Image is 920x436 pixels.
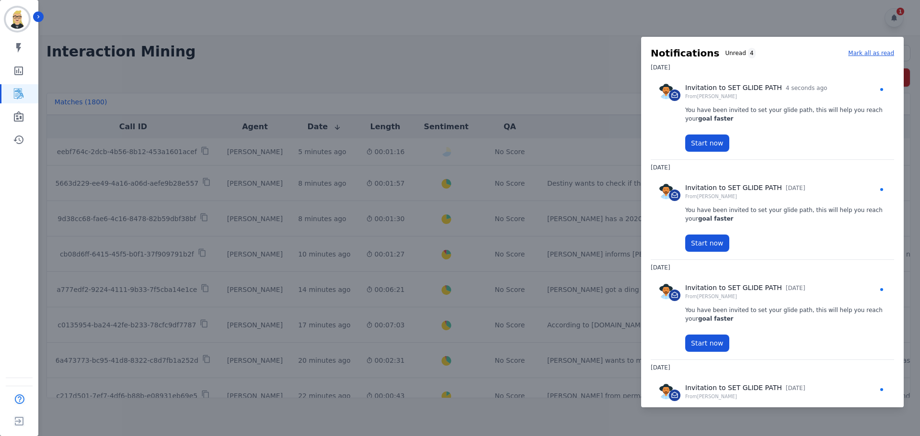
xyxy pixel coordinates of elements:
[658,384,674,399] img: Rounded avatar
[698,315,733,322] strong: goal faster
[651,260,894,275] h3: [DATE]
[786,184,805,192] p: [DATE]
[685,293,805,300] p: From [PERSON_NAME]
[651,360,894,375] h3: [DATE]
[725,49,746,57] p: Unread
[685,106,886,123] p: You have been invited to set your glide path, this will help you reach your
[786,384,805,392] p: [DATE]
[698,115,733,122] strong: goal faster
[685,83,782,93] p: Invitation to SET GLIDE PATH
[685,93,827,100] p: From [PERSON_NAME]
[6,8,29,31] img: Bordered avatar
[685,306,886,323] p: You have been invited to set your glide path, this will help you reach your
[685,335,729,352] button: Start now
[748,48,756,58] div: 4
[685,206,886,223] p: You have been invited to set your glide path, this will help you reach your
[651,60,894,75] h3: [DATE]
[685,393,805,400] p: From [PERSON_NAME]
[685,134,729,152] button: Start now
[786,284,805,292] p: [DATE]
[685,183,782,193] p: Invitation to SET GLIDE PATH
[685,193,805,200] p: From [PERSON_NAME]
[685,406,886,423] p: You have been invited to set your glide path, this will help you reach your
[685,283,782,293] p: Invitation to SET GLIDE PATH
[651,46,719,60] h2: Notifications
[698,215,733,222] strong: goal faster
[658,184,674,199] img: Rounded avatar
[786,84,828,92] p: 4 seconds ago
[658,84,674,99] img: Rounded avatar
[651,160,894,175] h3: [DATE]
[848,49,894,57] p: Mark all as read
[658,284,674,299] img: Rounded avatar
[685,235,729,252] button: Start now
[685,383,782,393] p: Invitation to SET GLIDE PATH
